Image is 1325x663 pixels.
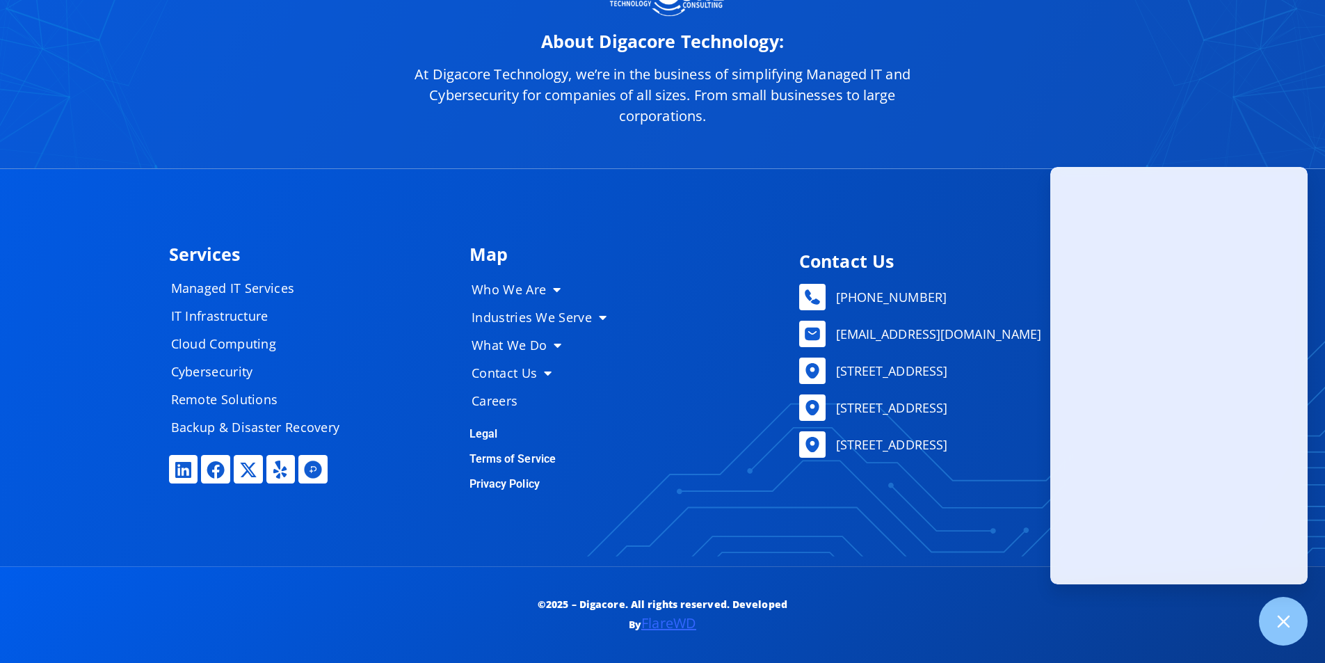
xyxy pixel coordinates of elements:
iframe: Chatgenie Messenger [1050,167,1308,584]
a: Contact Us [458,359,632,387]
a: Cybersecurity [157,358,366,385]
p: ©2025 – Digacore. All rights reserved. Developed By [507,595,818,635]
a: Careers [458,387,632,415]
p: At Digacore Technology, we’re in the business of simplifying Managed IT and Cybersecurity for com... [392,64,934,127]
span: [PHONE_NUMBER] [833,287,947,307]
span: [EMAIL_ADDRESS][DOMAIN_NAME] [833,323,1042,344]
span: [STREET_ADDRESS] [833,397,948,418]
nav: Menu [157,274,366,441]
h4: Contact Us [799,253,1149,270]
h2: About Digacore Technology: [392,33,934,50]
a: Cloud Computing [157,330,366,358]
a: What We Do [458,331,632,359]
a: Legal [469,427,498,440]
span: [STREET_ADDRESS] [833,360,948,381]
a: Terms of Service [469,452,556,465]
a: Industries We Serve [458,303,632,331]
a: [STREET_ADDRESS] [799,394,1149,421]
a: Managed IT Services [157,274,366,302]
a: [STREET_ADDRESS] [799,431,1149,458]
a: [STREET_ADDRESS] [799,358,1149,384]
span: [STREET_ADDRESS] [833,434,948,455]
h4: Services [169,246,456,263]
a: Who We Are [458,275,632,303]
nav: Menu [458,275,632,415]
a: FlareWD [641,614,696,632]
a: [PHONE_NUMBER] [799,284,1149,310]
a: [EMAIL_ADDRESS][DOMAIN_NAME] [799,321,1149,347]
a: Remote Solutions [157,385,366,413]
a: Backup & Disaster Recovery [157,413,366,441]
a: IT Infrastructure [157,302,366,330]
h4: Map [469,246,779,263]
a: Privacy Policy [469,477,540,490]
